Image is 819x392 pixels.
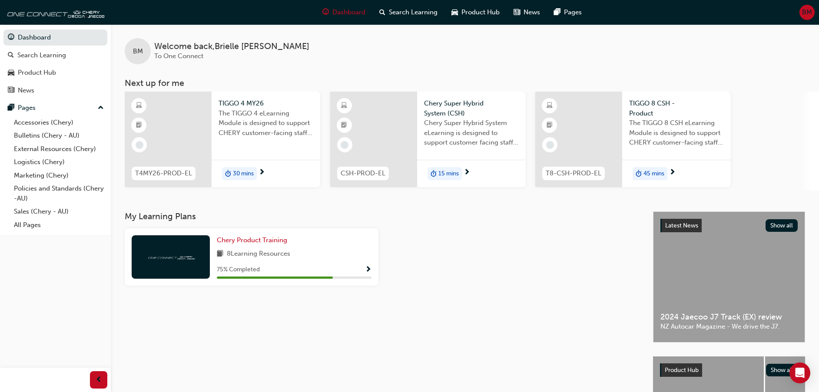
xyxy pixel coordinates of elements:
span: 8 Learning Resources [227,249,290,260]
span: learningRecordVerb_NONE-icon [136,141,143,149]
button: BM [799,5,815,20]
button: DashboardSearch LearningProduct HubNews [3,28,107,100]
span: To One Connect [154,52,203,60]
div: Search Learning [17,50,66,60]
span: CSH-PROD-EL [341,168,385,178]
a: Marketing (Chery) [10,169,107,182]
span: news-icon [8,87,14,95]
span: learningRecordVerb_NONE-icon [546,141,554,149]
span: Latest News [665,222,698,229]
a: Dashboard [3,30,107,46]
button: Show Progress [365,264,371,275]
a: CSH-PROD-ELChery Super Hybrid System (CSH)Chery Super Hybrid System eLearning is designed to supp... [330,92,526,187]
span: guage-icon [322,7,329,18]
a: Search Learning [3,47,107,63]
a: External Resources (Chery) [10,142,107,156]
a: search-iconSearch Learning [372,3,444,21]
span: duration-icon [431,168,437,179]
span: BM [133,46,143,56]
button: Pages [3,100,107,116]
a: Latest NewsShow all [660,219,798,233]
a: Accessories (Chery) [10,116,107,129]
span: duration-icon [225,168,231,179]
a: News [3,82,107,99]
a: Product Hub [3,65,107,81]
span: up-icon [98,102,104,114]
span: 30 mins [233,169,254,179]
span: booktick-icon [547,120,553,131]
div: Open Intercom Messenger [789,362,810,383]
span: The TIGGO 4 eLearning Module is designed to support CHERY customer-facing staff with the product ... [219,109,313,138]
span: 45 mins [643,169,664,179]
span: Product Hub [665,366,699,374]
img: oneconnect [4,3,104,21]
a: pages-iconPages [547,3,589,21]
a: car-iconProduct Hub [444,3,507,21]
div: Pages [18,103,36,113]
h3: My Learning Plans [125,211,639,221]
span: 75 % Completed [217,265,260,275]
span: Welcome back , Brielle [PERSON_NAME] [154,42,309,52]
span: booktick-icon [136,120,142,131]
a: news-iconNews [507,3,547,21]
span: NZ Autocar Magazine - We drive the J7. [660,322,798,332]
span: News [524,7,540,17]
span: Pages [564,7,582,17]
a: guage-iconDashboard [315,3,372,21]
a: Product HubShow all [660,363,798,377]
span: search-icon [8,52,14,59]
span: car-icon [451,7,458,18]
span: 2024 Jaecoo J7 Track (EX) review [660,312,798,322]
button: Show all [766,219,798,232]
span: TIGGO 4 MY26 [219,99,313,109]
h3: Next up for me [111,78,819,88]
span: search-icon [379,7,385,18]
span: guage-icon [8,34,14,42]
span: learningResourceType_ELEARNING-icon [136,100,142,112]
span: next-icon [669,169,676,177]
a: Logistics (Chery) [10,155,107,169]
span: T4MY26-PROD-EL [135,168,192,178]
a: Chery Product Training [217,235,291,245]
span: Search Learning [389,7,438,17]
span: Chery Product Training [217,236,287,244]
a: T8-CSH-PROD-ELTIGGO 8 CSH - ProductThe TIGGO 8 CSH eLearning Module is designed to support CHERY ... [535,92,731,187]
span: next-icon [464,169,470,177]
span: T8-CSH-PROD-EL [546,168,601,178]
a: Policies and Standards (Chery -AU) [10,182,107,205]
a: Latest NewsShow all2024 Jaecoo J7 Track (EX) reviewNZ Autocar Magazine - We drive the J7. [653,211,805,343]
span: learningRecordVerb_NONE-icon [341,141,348,149]
span: pages-icon [8,104,14,112]
a: Sales (Chery - AU) [10,205,107,218]
span: prev-icon [96,375,102,385]
button: Show all [766,364,799,376]
img: oneconnect [147,253,195,261]
span: Show Progress [365,266,371,274]
span: pages-icon [554,7,560,18]
span: booktick-icon [341,120,347,131]
span: duration-icon [636,168,642,179]
span: BM [802,7,812,17]
a: All Pages [10,218,107,232]
span: news-icon [514,7,520,18]
div: News [18,86,34,96]
span: The TIGGO 8 CSH eLearning Module is designed to support CHERY customer-facing staff with the prod... [629,118,724,148]
span: 15 mins [438,169,459,179]
span: Chery Super Hybrid System eLearning is designed to support customer facing staff with the underst... [424,118,519,148]
span: Chery Super Hybrid System (CSH) [424,99,519,118]
span: learningResourceType_ELEARNING-icon [341,100,347,112]
div: Product Hub [18,68,56,78]
a: Bulletins (Chery - AU) [10,129,107,142]
span: Dashboard [332,7,365,17]
span: learningResourceType_ELEARNING-icon [547,100,553,112]
a: T4MY26-PROD-ELTIGGO 4 MY26The TIGGO 4 eLearning Module is designed to support CHERY customer-faci... [125,92,320,187]
span: book-icon [217,249,223,260]
span: next-icon [259,169,265,177]
span: TIGGO 8 CSH - Product [629,99,724,118]
span: Product Hub [461,7,500,17]
span: car-icon [8,69,14,77]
